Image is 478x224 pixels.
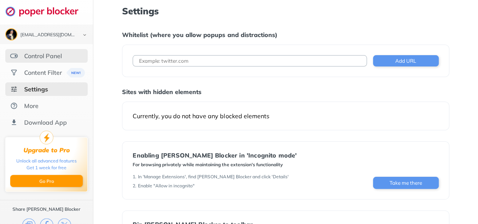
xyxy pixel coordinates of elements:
button: Add URL [373,55,439,66]
div: More [24,102,39,110]
div: Currently, you do not have any blocked elements [133,112,438,120]
div: Get 1 week for free [26,164,67,171]
div: Whitelist (where you allow popups and distractions) [122,31,449,39]
div: In 'Manage Extensions', find [PERSON_NAME] Blocker and click 'Details' [138,174,288,180]
img: social.svg [10,69,18,76]
div: Content Filter [24,69,62,76]
button: Go Pro [10,175,83,187]
div: Unlock all advanced features [16,158,77,164]
img: settings-selected.svg [10,85,18,93]
div: Upgrade to Pro [23,147,70,154]
div: Enable "Allow in incognito" [138,183,195,189]
div: mfayman82@gmail.com [20,32,76,38]
div: Enabling [PERSON_NAME] Blocker in 'Incognito mode' [133,152,297,159]
input: Example: twitter.com [133,55,367,66]
img: about.svg [10,102,18,110]
img: ACg8ocIjx-mZ9UR2cz7tz4pBr9JyeiNX3kDqWNR2Y0Fb_nLHsoQgUGg=s96-c [6,29,17,40]
img: features.svg [10,52,18,60]
button: Take me there [373,177,439,189]
h1: Settings [122,6,449,16]
img: menuBanner.svg [66,68,85,77]
div: Sites with hidden elements [122,88,449,96]
div: 1 . [133,174,136,180]
img: logo-webpage.svg [5,6,87,17]
img: upgrade-to-pro.svg [40,131,53,144]
div: For browsing privately while maintaining the extension's functionality [133,162,297,168]
div: 2 . [133,183,136,189]
img: download-app.svg [10,119,18,126]
div: Settings [24,85,48,93]
div: Control Panel [24,52,62,60]
div: Share [PERSON_NAME] Blocker [12,206,80,212]
img: chevron-bottom-black.svg [80,31,89,39]
div: Download App [24,119,67,126]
